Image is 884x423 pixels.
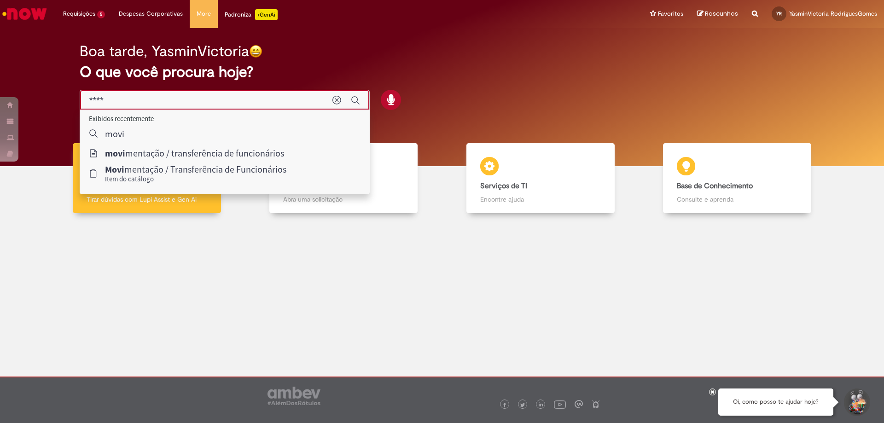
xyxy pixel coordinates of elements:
[255,9,278,20] p: +GenAi
[705,9,738,18] span: Rascunhos
[592,400,600,408] img: logo_footer_naosei.png
[677,181,753,191] b: Base de Conhecimento
[697,10,738,18] a: Rascunhos
[442,143,639,214] a: Serviços de TI Encontre ajuda
[48,143,245,214] a: Tirar dúvidas Tirar dúvidas com Lupi Assist e Gen Ai
[63,9,95,18] span: Requisições
[718,388,833,416] div: Oi, como posso te ajudar hoje?
[119,9,183,18] span: Despesas Corporativas
[658,9,683,18] span: Favoritos
[268,387,320,405] img: logo_footer_ambev_rotulo_gray.png
[539,402,543,408] img: logo_footer_linkedin.png
[80,64,805,80] h2: O que você procura hoje?
[480,195,601,204] p: Encontre ajuda
[639,143,836,214] a: Base de Conhecimento Consulte e aprenda
[87,195,207,204] p: Tirar dúvidas com Lupi Assist e Gen Ai
[97,11,105,18] span: 5
[225,9,278,20] div: Padroniza
[1,5,48,23] img: ServiceNow
[789,10,877,17] span: YasminVictoria RodriguesGomes
[554,398,566,410] img: logo_footer_youtube.png
[677,195,797,204] p: Consulte e aprenda
[502,403,507,407] img: logo_footer_facebook.png
[480,181,527,191] b: Serviços de TI
[283,195,404,204] p: Abra uma solicitação
[249,45,262,58] img: happy-face.png
[843,388,870,416] button: Iniciar Conversa de Suporte
[197,9,211,18] span: More
[776,11,782,17] span: YR
[520,403,525,407] img: logo_footer_twitter.png
[575,400,583,408] img: logo_footer_workplace.png
[80,43,249,59] h2: Boa tarde, YasminVictoria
